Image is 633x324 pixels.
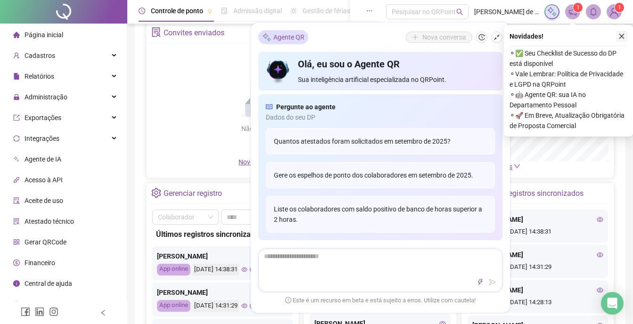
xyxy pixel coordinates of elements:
span: Clube QR - Beneficios [25,300,86,308]
span: Exportações [25,114,61,121]
span: home [13,32,20,38]
span: eye [241,303,247,309]
div: App online [157,264,190,275]
span: sync [13,135,20,142]
span: notification [568,8,577,16]
span: eye [597,251,603,258]
span: Atestado técnico [25,218,74,225]
span: ⚬ ✅ Seu Checklist de Sucesso do DP está disponível [510,48,627,69]
span: instagram [49,307,58,316]
span: Acesso à API [25,176,63,184]
span: dollar [13,259,20,266]
img: sparkle-icon.fc2bf0ac1784a2077858766a79e2daf3.svg [262,32,271,42]
span: shrink [493,34,500,40]
span: clock-circle [139,8,145,14]
button: thunderbolt [475,276,486,288]
span: Aceite de uso [25,197,63,204]
span: Gerar QRCode [25,238,66,246]
span: eye [597,216,603,223]
span: Novidades ! [510,31,543,41]
div: [PERSON_NAME] [157,251,288,261]
div: [DATE] 14:31:29 [472,262,603,273]
div: [DATE] 14:38:31 [472,227,603,238]
h4: Olá, eu sou o Agente QR [298,57,494,71]
span: user-add [13,52,20,59]
span: qrcode [13,239,20,245]
span: exclamation-circle [285,297,291,303]
span: sun [290,8,297,14]
span: [PERSON_NAME] de [DEMOGRAPHIC_DATA] [474,7,539,17]
span: Integrações [25,135,59,142]
span: read [266,102,272,112]
span: solution [151,27,161,37]
span: Relatórios [25,73,54,80]
div: Últimos registros sincronizados [479,186,584,202]
span: eye [597,287,603,293]
span: pushpin [207,8,213,14]
div: Open Intercom Messenger [601,292,624,315]
span: ⚬ Vale Lembrar: Política de Privacidade e LGPD na QRPoint [510,69,627,89]
span: Administração [25,93,67,101]
span: search [456,8,463,16]
span: global [250,267,256,273]
span: ⚬ 🚀 Em Breve, Atualização Obrigatória de Proposta Comercial [510,110,627,131]
span: Central de ajuda [25,280,72,287]
span: Admissão digital [233,7,282,15]
span: file-done [221,8,228,14]
span: 1 [576,4,580,11]
span: global [250,303,256,309]
sup: 1 [573,3,583,12]
img: sparkle-icon.fc2bf0ac1784a2077858766a79e2daf3.svg [547,7,557,17]
span: gift [13,301,20,308]
span: file [13,73,20,80]
span: audit [13,197,20,204]
div: Convites enviados [164,25,224,41]
span: setting [151,188,161,198]
div: Últimos registros sincronizados [156,228,289,240]
div: Não há dados [219,123,305,134]
span: info-circle [13,280,20,287]
span: solution [13,218,20,225]
div: [PERSON_NAME] [472,250,603,260]
div: Gere os espelhos de ponto dos colaboradores em setembro de 2025. [266,162,495,188]
span: Dados do seu DP [266,112,495,122]
span: eye [241,267,247,273]
div: Gerenciar registro [164,186,222,202]
span: ⚬ 🤖 Agente QR: sua IA no Departamento Pessoal [510,89,627,110]
span: lock [13,94,20,100]
span: left [100,309,107,316]
span: history [478,34,485,40]
div: Quantos atestados foram solicitados em setembro de 2025? [266,128,495,154]
span: Financeiro [25,259,55,267]
span: close [618,33,625,40]
span: Página inicial [25,31,63,39]
span: facebook [21,307,30,316]
div: App online [157,300,190,312]
span: thunderbolt [477,279,484,285]
div: Liste os colaboradores com saldo positivo de banco de horas superior a 2 horas. [266,196,495,233]
span: Sua inteligência artificial especializada no QRPoint. [298,74,494,85]
span: linkedin [35,307,44,316]
div: [PERSON_NAME] [157,287,288,298]
img: 65946 [607,5,621,19]
div: [DATE] 14:38:31 [193,264,239,275]
span: Agente de IA [25,155,61,163]
div: [DATE] 14:28:13 [472,298,603,308]
span: Pergunte ao agente [276,102,336,112]
span: 1 [618,4,621,11]
span: down [514,163,520,170]
img: icon [266,57,291,85]
span: bell [589,8,598,16]
span: export [13,114,20,121]
span: Novo convite [238,158,286,166]
sup: Atualize o seu contato no menu Meus Dados [615,3,624,12]
span: ellipsis [366,8,373,14]
span: Gestão de férias [303,7,350,15]
span: api [13,177,20,183]
div: [PERSON_NAME] [472,285,603,295]
button: Nova conversa [406,32,472,43]
div: Agente QR [258,30,308,44]
span: Cadastros [25,52,55,59]
div: [DATE] 14:31:29 [193,300,239,312]
span: Este é um recurso em beta e está sujeito a erros. Utilize com cautela! [285,296,476,305]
